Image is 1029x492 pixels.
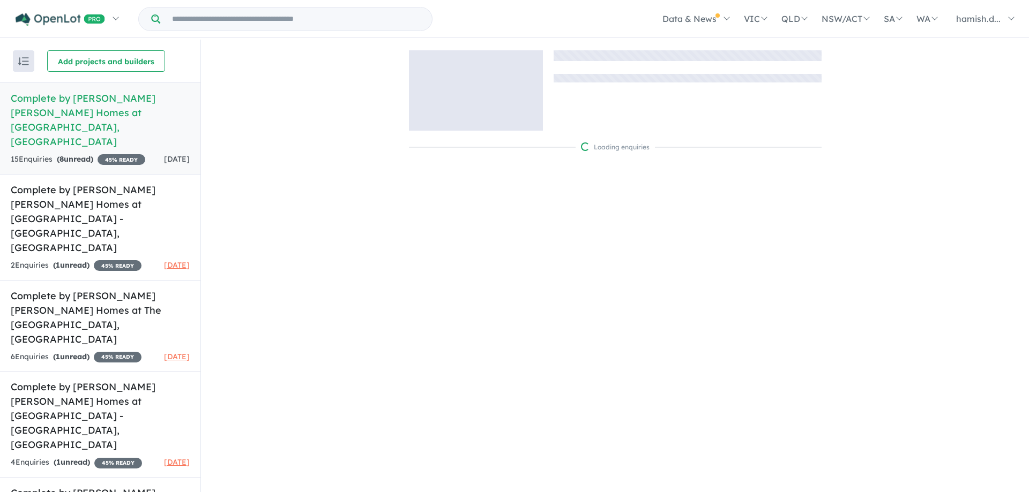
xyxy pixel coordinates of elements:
h5: Complete by [PERSON_NAME] [PERSON_NAME] Homes at [GEOGRAPHIC_DATA] - [GEOGRAPHIC_DATA] , [GEOGRAP... [11,183,190,255]
h5: Complete by [PERSON_NAME] [PERSON_NAME] Homes at [GEOGRAPHIC_DATA] , [GEOGRAPHIC_DATA] [11,91,190,149]
img: Openlot PRO Logo White [16,13,105,26]
span: [DATE] [164,352,190,361]
button: Add projects and builders [47,50,165,72]
span: 1 [56,352,60,361]
span: 45 % READY [94,458,142,468]
input: Try estate name, suburb, builder or developer [162,7,430,31]
strong: ( unread) [54,457,90,467]
div: 15 Enquir ies [11,153,145,166]
h5: Complete by [PERSON_NAME] [PERSON_NAME] Homes at [GEOGRAPHIC_DATA] - [GEOGRAPHIC_DATA] , [GEOGRAP... [11,380,190,452]
span: [DATE] [164,457,190,467]
div: 4 Enquir ies [11,456,142,469]
div: Loading enquiries [581,142,650,153]
span: 1 [56,457,61,467]
span: 45 % READY [94,352,141,362]
strong: ( unread) [53,260,90,270]
span: 1 [56,260,60,270]
span: 45 % READY [98,154,145,165]
div: 6 Enquir ies [11,351,141,364]
h5: Complete by [PERSON_NAME] [PERSON_NAME] Homes at The [GEOGRAPHIC_DATA] , [GEOGRAPHIC_DATA] [11,289,190,346]
strong: ( unread) [57,154,93,164]
strong: ( unread) [53,352,90,361]
img: sort.svg [18,57,29,65]
span: [DATE] [164,154,190,164]
span: [DATE] [164,260,190,270]
span: hamish.d... [956,13,1001,24]
span: 8 [59,154,64,164]
div: 2 Enquir ies [11,259,141,272]
span: 45 % READY [94,260,141,271]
